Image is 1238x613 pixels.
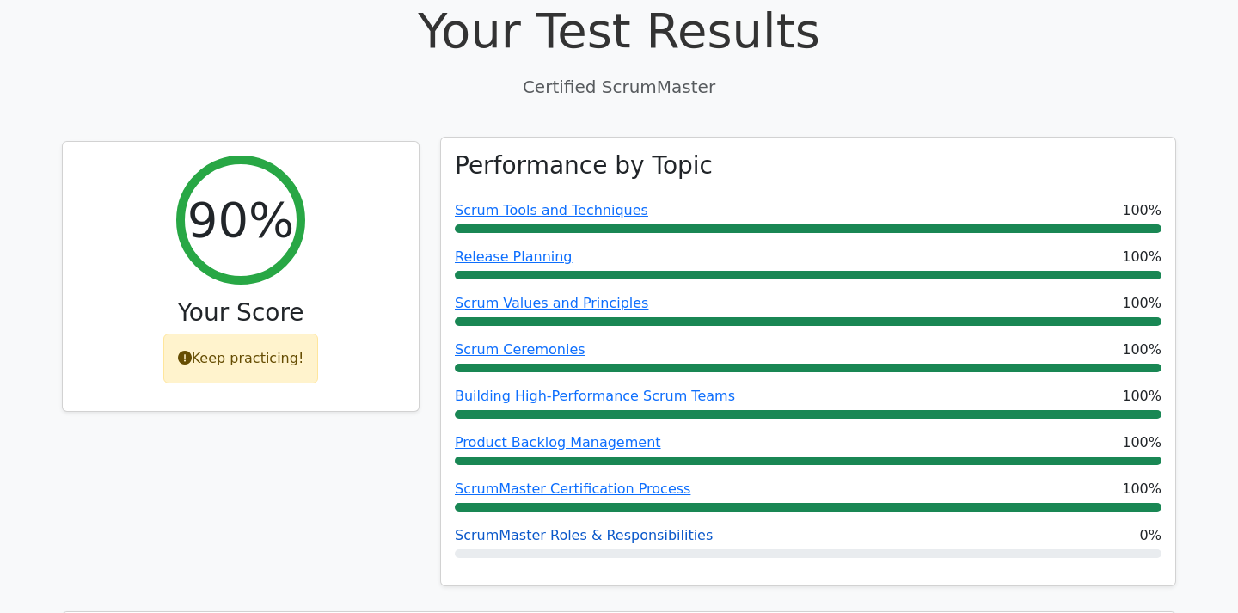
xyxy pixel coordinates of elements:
[455,151,713,181] h3: Performance by Topic
[1122,200,1161,221] span: 100%
[455,248,573,265] a: Release Planning
[455,481,690,497] a: ScrumMaster Certification Process
[187,191,294,248] h2: 90%
[455,388,735,404] a: Building High-Performance Scrum Teams
[163,334,319,383] div: Keep practicing!
[77,298,405,328] h3: Your Score
[1122,293,1161,314] span: 100%
[455,341,585,358] a: Scrum Ceremonies
[1122,386,1161,407] span: 100%
[455,202,648,218] a: Scrum Tools and Techniques
[62,74,1176,100] p: Certified ScrumMaster
[1140,525,1161,546] span: 0%
[1122,479,1161,500] span: 100%
[455,527,713,543] a: ScrumMaster Roles & Responsibilities
[455,434,661,451] a: Product Backlog Management
[1122,340,1161,360] span: 100%
[62,2,1176,59] h1: Your Test Results
[1122,432,1161,453] span: 100%
[1122,247,1161,267] span: 100%
[455,295,648,311] a: Scrum Values and Principles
